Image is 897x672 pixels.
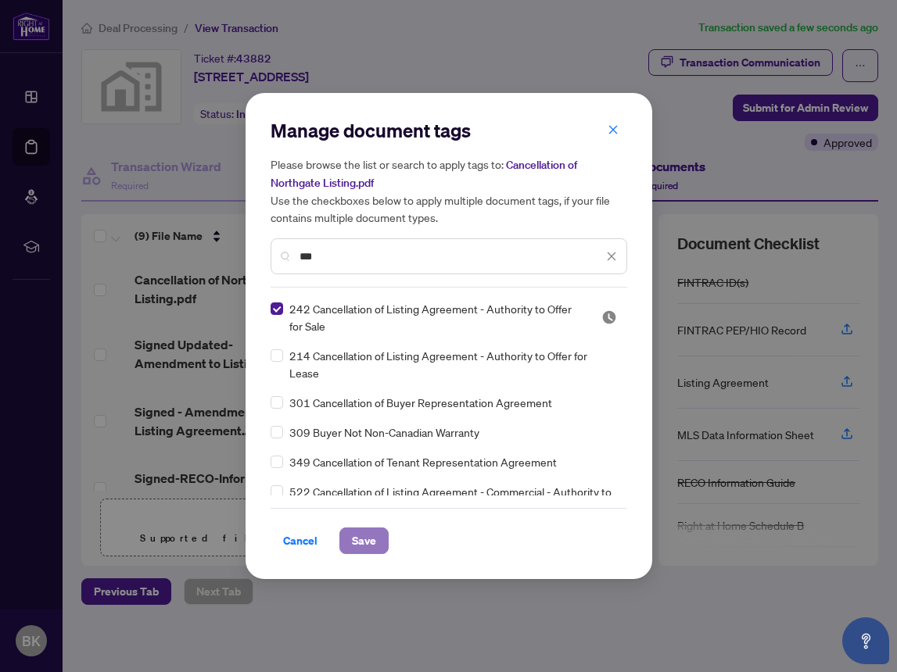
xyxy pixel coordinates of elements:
[601,309,617,325] img: status
[289,424,479,441] span: 309 Buyer Not Non-Canadian Warranty
[283,528,318,553] span: Cancel
[271,158,577,190] span: Cancellation of Northgate Listing.pdf
[271,118,627,143] h2: Manage document tags
[339,527,389,554] button: Save
[289,300,583,334] span: 242 Cancellation of Listing Agreement - Authority to Offer for Sale
[352,528,376,553] span: Save
[842,617,889,664] button: Open asap
[289,453,557,470] span: 349 Cancellation of Tenant Representation Agreement
[601,309,617,325] span: Pending Review
[271,527,330,554] button: Cancel
[289,483,618,517] span: 522 Cancellation of Listing Agreement - Commercial - Authority to Offer for Sale
[271,155,627,226] h5: Please browse the list or search to apply tags to: Use the checkboxes below to apply multiple doc...
[608,124,619,135] span: close
[289,347,618,381] span: 214 Cancellation of Listing Agreement - Authority to Offer for Lease
[606,251,617,262] span: close
[289,394,552,411] span: 301 Cancellation of Buyer Representation Agreement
